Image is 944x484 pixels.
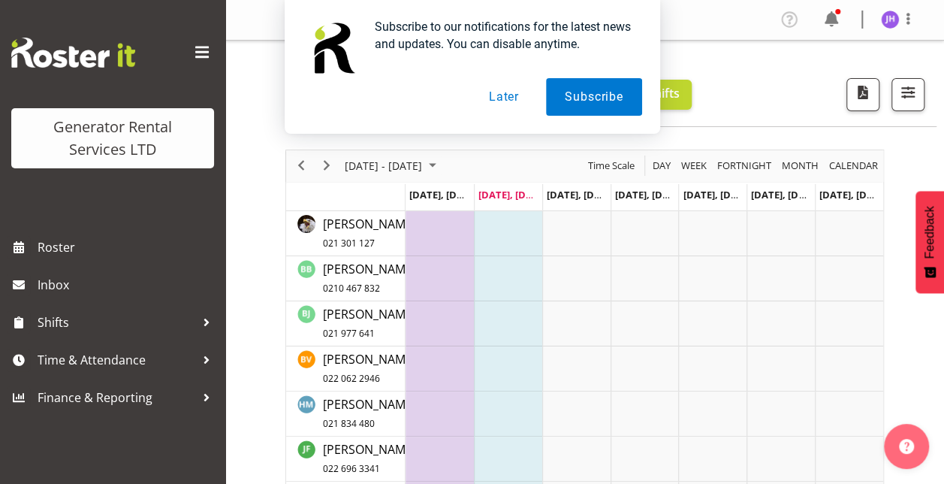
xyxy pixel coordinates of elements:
[323,441,416,476] span: [PERSON_NAME]
[651,156,672,175] span: Day
[323,395,416,431] a: [PERSON_NAME]021 834 480
[680,156,708,175] span: Week
[38,274,218,296] span: Inbox
[286,346,406,392] td: Brenton Vanzwol resource
[323,350,416,386] a: [PERSON_NAME]022 062 2946
[323,372,380,385] span: 022 062 2946
[683,188,751,201] span: [DATE], [DATE]
[470,78,538,116] button: Later
[780,156,822,175] button: Timeline Month
[679,156,710,175] button: Timeline Week
[291,156,312,175] button: Previous
[323,260,416,296] a: [PERSON_NAME]0210 467 832
[286,256,406,301] td: Ben Bennington resource
[323,396,416,431] span: [PERSON_NAME]
[38,311,195,334] span: Shifts
[409,188,485,201] span: [DATE], [DATE]
[586,156,638,175] button: Time Scale
[827,156,881,175] button: Month
[323,462,380,475] span: 022 696 3341
[38,386,195,409] span: Finance & Reporting
[819,188,888,201] span: [DATE], [DATE]
[323,305,587,341] a: [PERSON_NAME] ([GEOGRAPHIC_DATA]) Jordan021 977 641
[314,150,339,182] div: next period
[317,156,337,175] button: Next
[286,392,406,437] td: Hamish MacMillan resource
[716,156,773,175] span: Fortnight
[323,237,375,250] span: 021 301 127
[715,156,774,175] button: Fortnight
[288,150,314,182] div: previous period
[286,301,406,346] td: Brendan (Paris) Jordan resource
[323,440,416,476] a: [PERSON_NAME]022 696 3341
[323,261,416,295] span: [PERSON_NAME]
[323,306,587,340] span: [PERSON_NAME] ([GEOGRAPHIC_DATA]) Jordan
[342,156,443,175] button: September 2025
[323,282,380,295] span: 0210 467 832
[546,78,641,116] button: Subscribe
[650,156,674,175] button: Timeline Day
[339,150,445,182] div: September 22 - 28, 2025
[323,327,375,340] span: 021 977 641
[26,116,199,161] div: Generator Rental Services LTD
[286,211,406,256] td: Andrew Crenfeldt resource
[323,417,375,430] span: 021 834 480
[323,216,416,250] span: [PERSON_NAME]
[478,188,547,201] span: [DATE], [DATE]
[915,191,944,293] button: Feedback - Show survey
[547,188,615,201] span: [DATE], [DATE]
[38,349,195,371] span: Time & Attendance
[38,236,218,259] span: Roster
[828,156,879,175] span: calendar
[899,439,914,454] img: help-xxl-2.png
[323,351,416,386] span: [PERSON_NAME]
[323,215,416,251] a: [PERSON_NAME]021 301 127
[780,156,820,175] span: Month
[587,156,636,175] span: Time Scale
[286,437,406,482] td: Jack Ford resource
[303,18,363,78] img: notification icon
[751,188,819,201] span: [DATE], [DATE]
[343,156,424,175] span: [DATE] - [DATE]
[615,188,683,201] span: [DATE], [DATE]
[363,18,642,53] div: Subscribe to our notifications for the latest news and updates. You can disable anytime.
[923,206,936,259] span: Feedback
